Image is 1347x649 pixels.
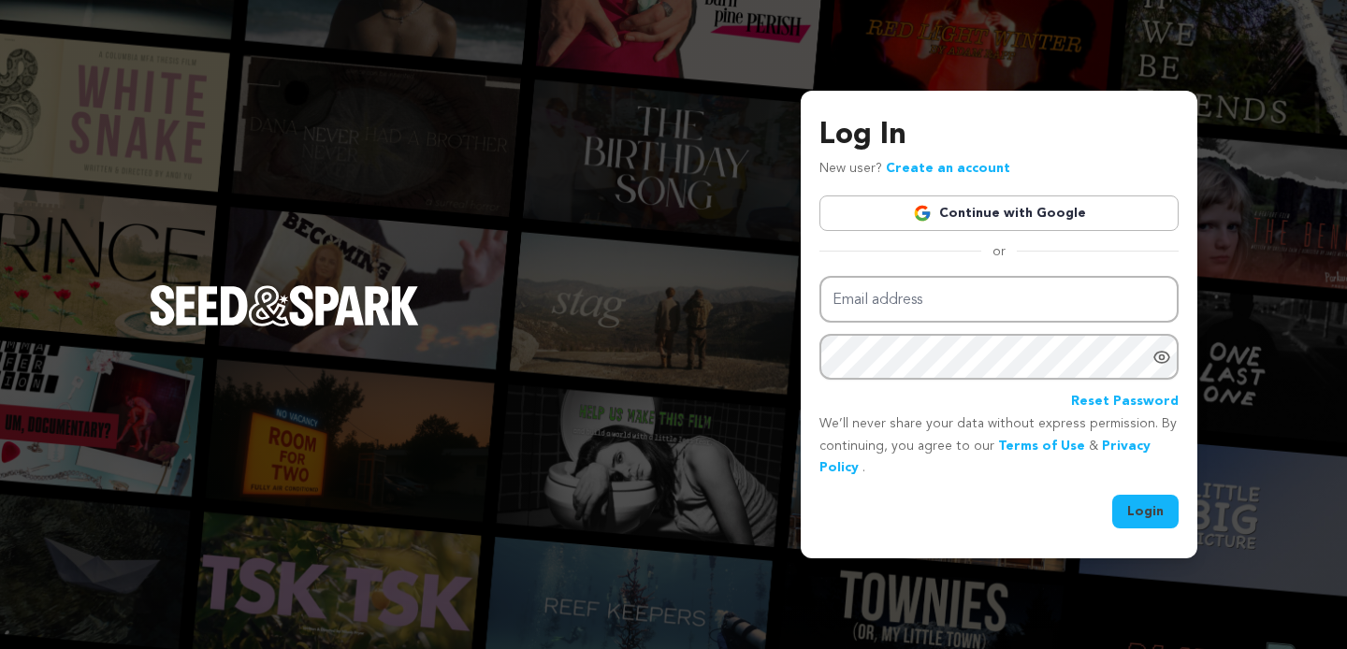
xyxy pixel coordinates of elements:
[150,285,419,364] a: Seed&Spark Homepage
[1071,391,1179,413] a: Reset Password
[1112,495,1179,528] button: Login
[981,242,1017,261] span: or
[819,158,1010,180] p: New user?
[819,113,1179,158] h3: Log In
[913,204,932,223] img: Google logo
[886,162,1010,175] a: Create an account
[998,440,1085,453] a: Terms of Use
[150,285,419,326] img: Seed&Spark Logo
[819,276,1179,324] input: Email address
[819,413,1179,480] p: We’ll never share your data without express permission. By continuing, you agree to our & .
[819,195,1179,231] a: Continue with Google
[1152,348,1171,367] a: Show password as plain text. Warning: this will display your password on the screen.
